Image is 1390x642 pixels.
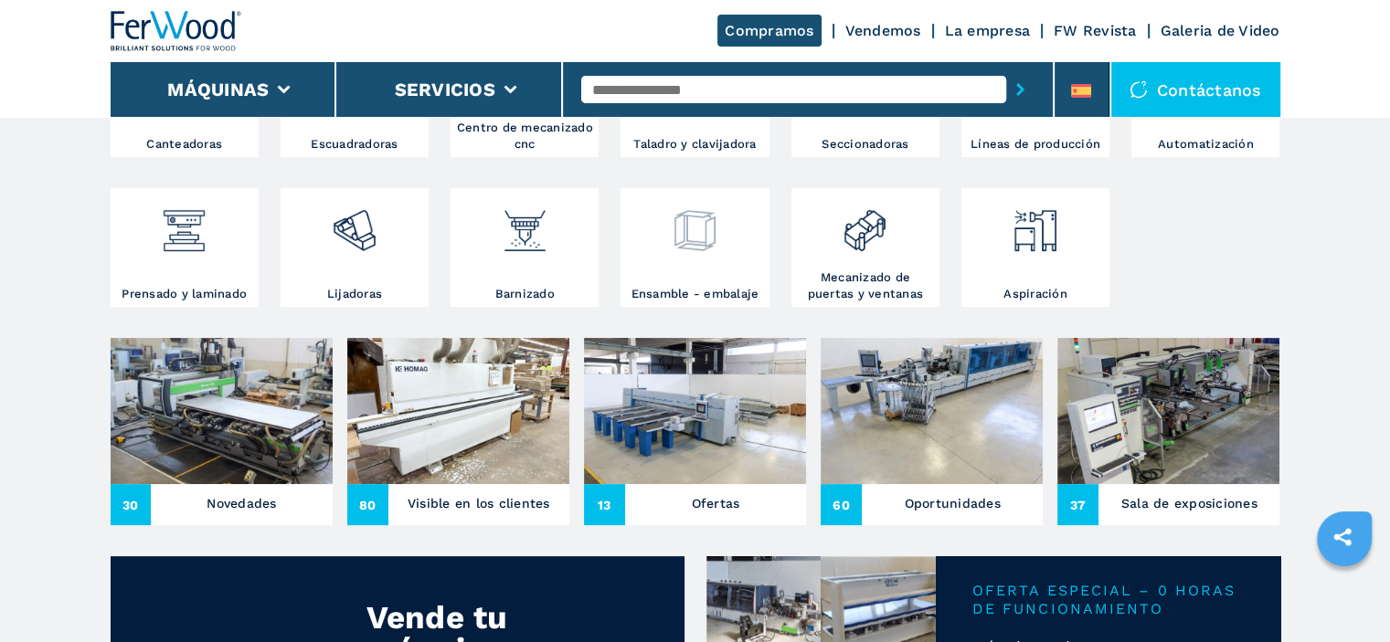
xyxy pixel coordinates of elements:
[495,286,555,302] h3: Barnizado
[671,193,719,255] img: montaggio_imballaggio_2.png
[961,188,1109,307] a: Aspiración
[347,338,569,525] a: Visible en los clientes80Visible en los clientes
[821,484,862,525] span: 60
[1057,338,1279,484] img: Sala de exposiciones
[146,136,222,153] h3: Canteadoras
[395,79,495,100] button: Servicios
[631,286,759,302] h3: Ensamble - embalaje
[1057,338,1279,525] a: Sala de exposiciones37Sala de exposiciones
[111,338,333,484] img: Novedades
[633,136,756,153] h3: Taladro y clavijadora
[347,484,388,525] span: 80
[584,338,806,525] a: Ofertas13Ofertas
[111,484,152,525] span: 30
[1011,193,1059,255] img: aspirazione_1.png
[167,79,269,100] button: Máquinas
[207,490,276,516] h3: Novedades
[841,193,889,255] img: lavorazione_porte_finestre_2.png
[584,484,625,525] span: 13
[796,269,935,302] h3: Mecanizado de puertas y ventanas
[1121,490,1257,516] h3: Sala de exposiciones
[971,136,1100,153] h3: Líneas de producción
[160,193,208,255] img: pressa-strettoia.png
[904,490,1000,516] h3: Oportunidades
[1006,68,1035,111] button: submit-button
[311,136,398,153] h3: Escuadradoras
[111,338,333,525] a: Novedades30Novedades
[945,22,1031,39] a: La empresa
[281,188,429,307] a: Lijadoras
[1161,22,1280,39] a: Galeria de Video
[408,490,550,516] h3: Visible en los clientes
[791,188,939,307] a: Mecanizado de puertas y ventanas
[111,188,259,307] a: Prensado y laminado
[821,338,1043,484] img: Oportunidades
[821,338,1043,525] a: Oportunidades60Oportunidades
[1057,484,1098,525] span: 37
[584,338,806,484] img: Ofertas
[347,338,569,484] img: Visible en los clientes
[692,490,740,516] h3: Ofertas
[1320,514,1365,560] a: sharethis
[845,22,921,39] a: Vendemos
[327,286,382,302] h3: Lijadoras
[822,136,908,153] h3: Seccionadoras
[1003,286,1067,302] h3: Aspiración
[1054,22,1137,39] a: FW Revista
[122,286,247,302] h3: Prensado y laminado
[501,193,549,255] img: verniciatura_1.png
[1111,62,1280,117] div: Contáctanos
[330,193,378,255] img: levigatrici_2.png
[717,15,821,47] a: Compramos
[451,188,599,307] a: Barnizado
[111,11,242,51] img: Ferwood
[1130,80,1148,99] img: Contáctanos
[1158,136,1254,153] h3: Automatización
[455,120,594,153] h3: Centro de mecanizado cnc
[621,188,769,307] a: Ensamble - embalaje
[1312,560,1376,628] iframe: Chat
